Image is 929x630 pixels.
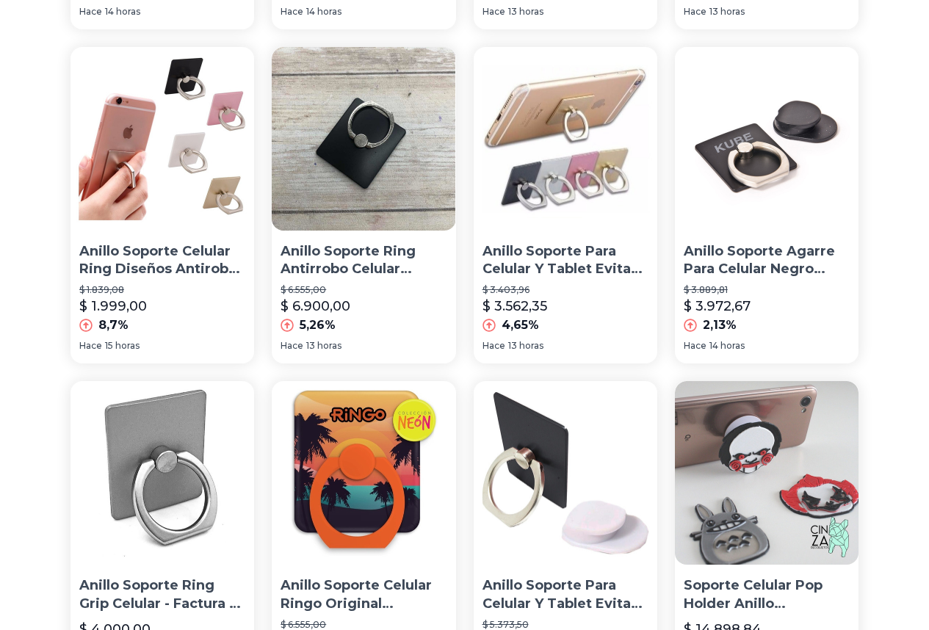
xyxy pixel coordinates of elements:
[684,296,751,316] p: $ 3.972,67
[98,316,129,334] p: 8,7%
[508,6,543,18] span: 13 horas
[306,340,341,352] span: 13 horas
[709,6,745,18] span: 13 horas
[502,316,539,334] p: 4,65%
[675,47,858,364] a: Anillo Soporte Agarre Para Celular Negro KubeAnillo Soporte Agarre Para Celular Negro Kube$ 3.889...
[684,284,850,296] p: $ 3.889,81
[79,296,147,316] p: $ 1.999,00
[281,576,447,613] p: Anillo Soporte Celular Ringo Original Antirrobo Estampados
[300,316,336,334] p: 5,26%
[272,47,455,364] a: Anillo Soporte Ring Antirrobo Celular Samsung iPhone Huawei Anillo Soporte Ring Antirrobo Celular...
[79,340,102,352] span: Hace
[71,47,254,231] img: Anillo Soporte Celular Ring Diseños Antirobo Gira 360 Selfie
[105,6,140,18] span: 14 horas
[474,381,657,565] img: Anillo Soporte Para Celular Y Tablet Evita Robos Calidad
[272,47,455,231] img: Anillo Soporte Ring Antirrobo Celular Samsung iPhone Huawei
[482,242,648,279] p: Anillo Soporte Para Celular Y Tablet Evita Robos
[281,284,447,296] p: $ 6.555,00
[281,296,350,316] p: $ 6.900,00
[709,340,745,352] span: 14 horas
[675,381,858,565] img: Soporte Celular Pop Holder Anillo Personalizado Pack X 2
[684,242,850,279] p: Anillo Soporte Agarre Para Celular Negro Kube
[272,381,455,565] img: Anillo Soporte Celular Ringo Original Antirrobo Estampados
[71,47,254,364] a: Anillo Soporte Celular Ring Diseños Antirobo Gira 360 SelfieAnillo Soporte Celular Ring Diseños A...
[79,6,102,18] span: Hace
[508,340,543,352] span: 13 horas
[675,47,858,231] img: Anillo Soporte Agarre Para Celular Negro Kube
[281,242,447,279] p: Anillo Soporte Ring Antirrobo Celular Samsung iPhone Huawei
[79,284,245,296] p: $ 1.839,08
[71,381,254,565] img: Anillo Soporte Ring Grip Celular - Factura A / B
[482,6,505,18] span: Hace
[482,576,648,613] p: Anillo Soporte Para Celular Y Tablet Evita Robos Calidad
[482,284,648,296] p: $ 3.403,96
[474,47,657,364] a: Anillo Soporte Para Celular Y Tablet Evita RobosAnillo Soporte Para Celular Y Tablet Evita Robos$...
[281,340,303,352] span: Hace
[306,6,341,18] span: 14 horas
[79,576,245,613] p: Anillo Soporte Ring Grip Celular - Factura A / B
[474,47,657,231] img: Anillo Soporte Para Celular Y Tablet Evita Robos
[79,242,245,279] p: Anillo Soporte Celular Ring Diseños Antirobo Gira 360 Selfie
[482,340,505,352] span: Hace
[703,316,737,334] p: 2,13%
[684,6,706,18] span: Hace
[281,6,303,18] span: Hace
[105,340,140,352] span: 15 horas
[482,296,547,316] p: $ 3.562,35
[684,340,706,352] span: Hace
[684,576,850,613] p: Soporte Celular Pop Holder Anillo Personalizado Pack X 2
